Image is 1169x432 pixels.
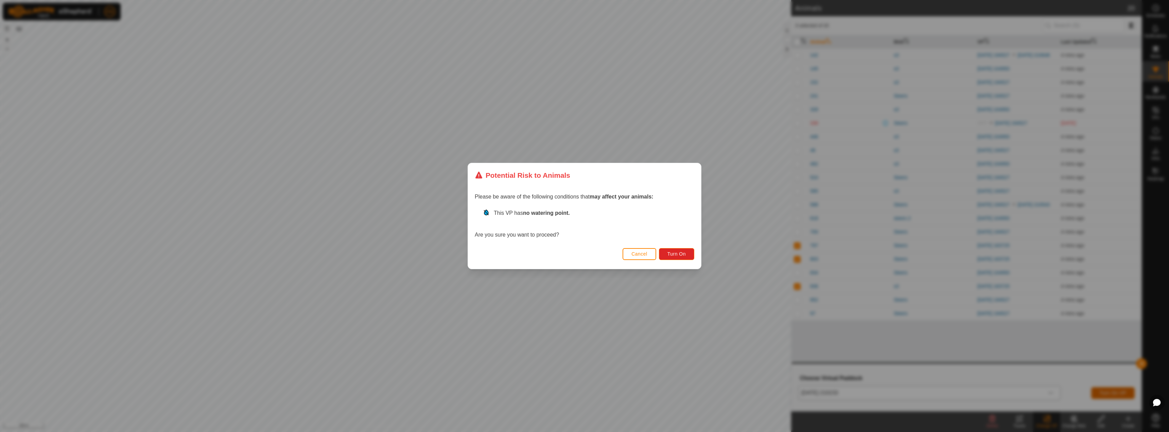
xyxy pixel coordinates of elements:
div: Potential Risk to Animals [475,170,570,180]
button: Cancel [623,248,656,260]
span: Turn On [667,251,686,257]
strong: may affect your animals: [590,194,653,200]
span: This VP has [494,210,570,216]
span: Cancel [631,251,647,257]
strong: no watering point. [523,210,570,216]
button: Turn On [659,248,694,260]
div: Are you sure you want to proceed? [475,209,694,239]
span: Please be aware of the following conditions that [475,194,653,200]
